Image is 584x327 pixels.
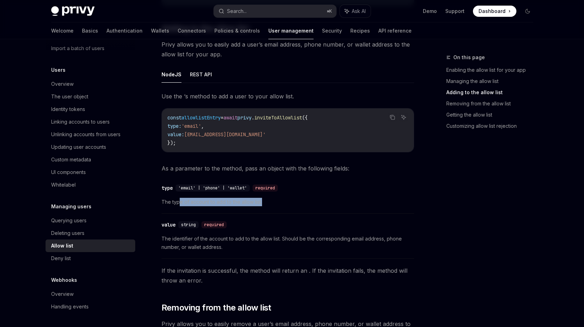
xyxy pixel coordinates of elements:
[162,91,414,101] span: Use the ‘s method to add a user to your allow list.
[51,118,110,126] div: Linking accounts to users
[46,300,135,313] a: Handling events
[46,116,135,128] a: Linking accounts to users
[46,239,135,252] a: Allow list
[51,254,71,263] div: Deny list
[51,105,85,113] div: Identity tokens
[221,114,224,121] span: =
[446,87,539,98] a: Adding to the allow list
[51,143,106,151] div: Updating user accounts
[46,166,135,179] a: UI components
[51,229,84,237] div: Deleting users
[340,5,371,18] button: Ask AI
[51,80,74,88] div: Overview
[446,76,539,87] a: Managing the allow list
[227,7,247,15] div: Search...
[302,114,308,121] span: ({
[162,185,173,192] div: type
[445,8,465,15] a: Support
[46,179,135,191] a: Whitelabel
[46,90,135,103] a: The user object
[322,22,342,39] a: Security
[327,8,332,14] span: ⌘ K
[51,92,88,101] div: The user object
[51,22,74,39] a: Welcome
[378,22,412,39] a: API reference
[201,123,204,129] span: ,
[446,98,539,109] a: Removing from the allow list
[253,185,278,192] div: required
[46,103,135,116] a: Identity tokens
[51,6,95,16] img: dark logo
[184,131,266,138] span: [EMAIL_ADDRESS][DOMAIN_NAME]'
[46,128,135,141] a: Unlinking accounts from users
[51,181,76,189] div: Whitelabel
[51,290,74,298] div: Overview
[446,120,539,132] a: Customizing allow list rejection
[167,131,184,138] span: value:
[51,242,73,250] div: Allow list
[51,302,89,311] div: Handling events
[46,227,135,239] a: Deleting users
[178,185,247,191] span: 'email' | 'phone' | 'wallet'
[479,8,506,15] span: Dashboard
[167,140,176,146] span: });
[473,6,516,17] a: Dashboard
[162,266,414,285] span: If the invitation is successful, the method will return an . If the invitation fails, the method ...
[224,114,238,121] span: await
[238,114,252,121] span: privy
[350,22,370,39] a: Recipes
[446,64,539,76] a: Enabling the allow list for your app
[162,302,271,313] span: Removing from the allow list
[167,114,181,121] span: const
[214,22,260,39] a: Policies & controls
[51,155,91,164] div: Custom metadata
[214,5,336,18] button: Search...⌘K
[181,123,201,129] span: 'email'
[178,22,206,39] a: Connectors
[190,66,212,83] button: REST API
[254,114,302,121] span: inviteToAllowlist
[107,22,143,39] a: Authentication
[181,222,196,228] span: string
[162,235,414,251] span: The identifier of the account to add to the allow list. Should be the corresponding email address...
[162,40,414,59] span: Privy allows you to easily add a user’s email address, phone number, or wallet address to the all...
[46,153,135,166] a: Custom metadata
[151,22,169,39] a: Wallets
[162,66,181,83] button: NodeJS
[46,288,135,300] a: Overview
[167,123,181,129] span: type:
[46,78,135,90] a: Overview
[46,214,135,227] a: Querying users
[399,113,408,122] button: Ask AI
[181,114,221,121] span: allowlistEntry
[51,276,77,284] h5: Webhooks
[446,109,539,120] a: Getting the allow list
[51,202,91,211] h5: Managing users
[46,252,135,265] a: Deny list
[522,6,533,17] button: Toggle dark mode
[423,8,437,15] a: Demo
[268,22,314,39] a: User management
[82,22,98,39] a: Basics
[352,8,366,15] span: Ask AI
[162,221,176,228] div: value
[453,53,485,62] span: On this page
[51,130,121,139] div: Unlinking accounts from users
[201,221,227,228] div: required
[388,113,397,122] button: Copy the contents from the code block
[51,216,87,225] div: Querying users
[252,114,254,121] span: .
[162,198,414,206] span: The type of account to add to the allow list.
[46,141,135,153] a: Updating user accounts
[51,168,86,176] div: UI components
[51,66,66,74] h5: Users
[162,163,414,173] span: As a parameter to the method, pass an object with the following fields:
